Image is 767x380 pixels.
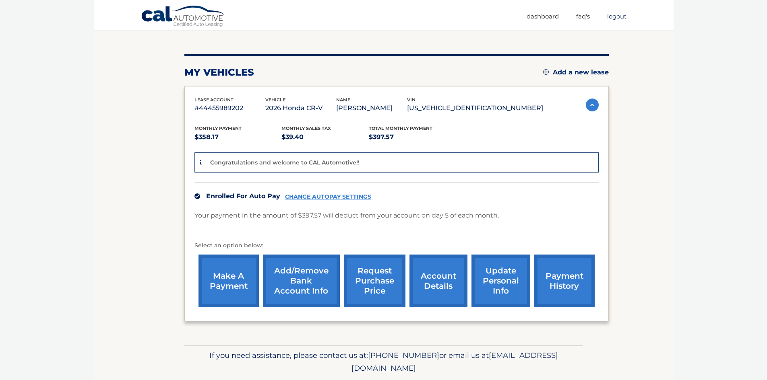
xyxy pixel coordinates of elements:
[263,255,340,307] a: Add/Remove bank account info
[281,125,331,131] span: Monthly sales Tax
[586,99,599,111] img: accordion-active.svg
[336,103,407,114] p: [PERSON_NAME]
[210,159,360,166] p: Congratulations and welcome to CAL Automotive!!
[407,97,416,103] span: vin
[281,131,369,143] p: $39.40
[344,255,405,307] a: request purchase price
[543,68,609,76] a: Add a new lease
[194,210,499,221] p: Your payment in the amount of $397.57 will deduct from your account on day 5 of each month.
[409,255,467,307] a: account details
[190,349,578,375] p: If you need assistance, please contact us at: or email us at
[198,255,259,307] a: make a payment
[265,97,285,103] span: vehicle
[351,351,558,373] span: [EMAIL_ADDRESS][DOMAIN_NAME]
[206,192,280,200] span: Enrolled For Auto Pay
[194,125,242,131] span: Monthly Payment
[407,103,543,114] p: [US_VEHICLE_IDENTIFICATION_NUMBER]
[141,5,225,29] a: Cal Automotive
[607,10,626,23] a: Logout
[543,69,549,75] img: add.svg
[194,103,265,114] p: #44455989202
[368,351,439,360] span: [PHONE_NUMBER]
[194,241,599,251] p: Select an option below:
[336,97,350,103] span: name
[527,10,559,23] a: Dashboard
[369,131,456,143] p: $397.57
[471,255,530,307] a: update personal info
[576,10,590,23] a: FAQ's
[194,193,200,199] img: check.svg
[194,97,234,103] span: lease account
[184,66,254,78] h2: my vehicles
[369,125,432,131] span: Total Monthly Payment
[194,131,282,143] p: $358.17
[534,255,595,307] a: payment history
[285,193,371,200] a: CHANGE AUTOPAY SETTINGS
[265,103,336,114] p: 2026 Honda CR-V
